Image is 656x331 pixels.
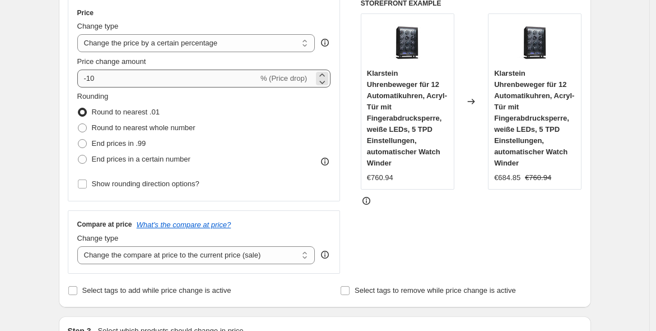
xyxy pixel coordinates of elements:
div: help [319,37,331,48]
h3: Compare at price [77,220,132,229]
span: Change type [77,234,119,242]
strike: €760.94 [525,172,551,183]
span: Klarstein Uhrenbeweger für 12 Automatikuhren, Acryl-Tür mit Fingerabdrucksperre, weiße LEDs, 5 TP... [494,69,574,167]
div: €684.85 [494,172,520,183]
div: help [319,249,331,260]
span: Select tags to add while price change is active [82,286,231,295]
span: End prices in .99 [92,139,146,148]
button: What's the compare at price? [137,220,231,229]
span: End prices in a certain number [92,155,190,163]
span: % (Price drop) [260,74,307,82]
span: Round to nearest .01 [92,108,160,116]
span: Select tags to remove while price change is active [355,286,516,295]
img: 713opxzSUqL_80x.jpg [513,20,557,65]
input: -15 [77,70,258,88]
span: Show rounding direction options? [92,180,199,188]
span: Change type [77,22,119,30]
div: €760.94 [367,172,393,183]
h3: Price [77,8,94,17]
img: 713opxzSUqL_80x.jpg [385,20,430,65]
span: Price change amount [77,57,146,66]
span: Klarstein Uhrenbeweger für 12 Automatikuhren, Acryl-Tür mit Fingerabdrucksperre, weiße LEDs, 5 TP... [367,69,447,167]
span: Round to nearest whole number [92,123,196,132]
span: Rounding [77,92,109,100]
